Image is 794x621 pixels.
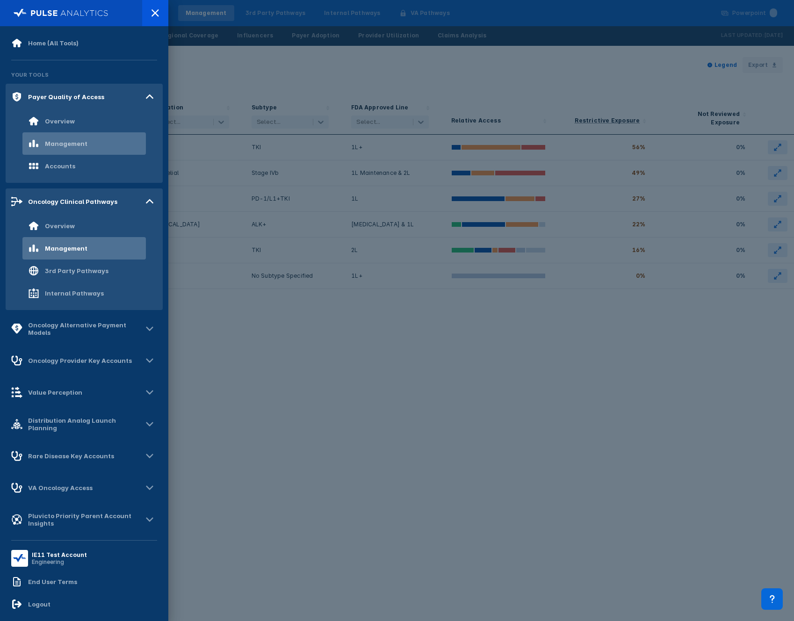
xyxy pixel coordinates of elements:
div: Rare Disease Key Accounts [28,452,114,460]
a: Overview [6,215,163,237]
div: Value Perception [28,389,82,396]
div: Contact Support [761,588,783,610]
div: Management [45,140,87,147]
div: Oncology Alternative Payment Models [28,321,142,336]
a: Management [6,237,163,260]
div: VA Oncology Access [28,484,93,491]
div: Home (All Tools) [28,39,79,47]
div: Oncology Clinical Pathways [28,198,117,205]
div: Your Tools [6,66,163,84]
a: Overview [6,110,163,132]
div: Internal Pathways [45,289,104,297]
div: End User Terms [28,578,77,585]
a: Internal Pathways [6,282,163,304]
div: Engineering [32,558,87,565]
div: Oncology Provider Key Accounts [28,357,132,364]
div: IE11 Test Account [32,551,87,558]
a: Accounts [6,155,163,177]
div: Logout [28,600,51,608]
div: Accounts [45,162,75,170]
div: Distribution Analog Launch Planning [28,417,142,432]
a: End User Terms [6,570,163,593]
div: Overview [45,117,75,125]
img: menu button [13,552,26,565]
div: Overview [45,222,75,230]
div: Pluvicto Priority Parent Account Insights [28,512,142,527]
a: Home (All Tools) [6,32,163,54]
a: Management [6,132,163,155]
div: 3rd Party Pathways [45,267,108,274]
div: Payer Quality of Access [28,93,104,101]
a: 3rd Party Pathways [6,260,163,282]
img: pulse-logo-full-white.svg [14,7,108,20]
div: Management [45,245,87,252]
